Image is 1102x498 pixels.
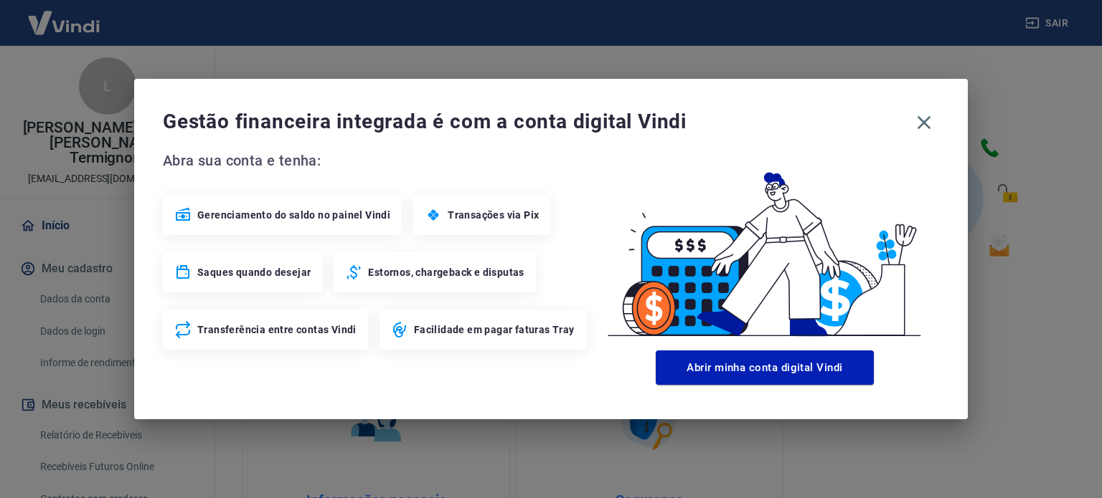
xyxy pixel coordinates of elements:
span: Facilidade em pagar faturas Tray [414,322,575,337]
button: Abrir minha conta digital Vindi [656,350,874,385]
span: Transferência entre contas Vindi [197,322,357,337]
img: Good Billing [590,149,939,345]
span: Gerenciamento do saldo no painel Vindi [197,208,390,222]
span: Saques quando desejar [197,265,311,279]
span: Gestão financeira integrada é com a conta digital Vindi [163,107,909,136]
span: Transações via Pix [448,208,539,222]
span: Estornos, chargeback e disputas [368,265,524,279]
span: Abra sua conta e tenha: [163,149,590,172]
